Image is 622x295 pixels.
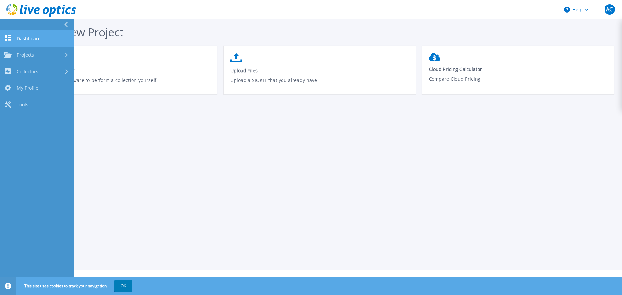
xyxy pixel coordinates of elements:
span: Dashboard [17,36,41,41]
span: This site uses cookies to track your navigation. [18,280,132,292]
p: Upload a SIOKIT that you already have [230,77,409,92]
span: AC [606,7,613,12]
span: Download Collector [32,67,211,74]
span: Projects [17,52,34,58]
p: Compare Cloud Pricing [429,75,607,90]
span: Upload Files [230,67,409,74]
p: Download the software to perform a collection yourself [32,77,211,92]
span: My Profile [17,85,38,91]
span: Tools [17,102,28,108]
a: Upload FilesUpload a SIOKIT that you already have [224,50,415,96]
span: Collectors [17,69,38,74]
button: OK [114,280,132,292]
a: Cloud Pricing CalculatorCompare Cloud Pricing [422,50,614,95]
span: Cloud Pricing Calculator [429,66,607,72]
a: Download CollectorDownload the software to perform a collection yourself [25,50,217,96]
span: Start a New Project [25,25,123,40]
